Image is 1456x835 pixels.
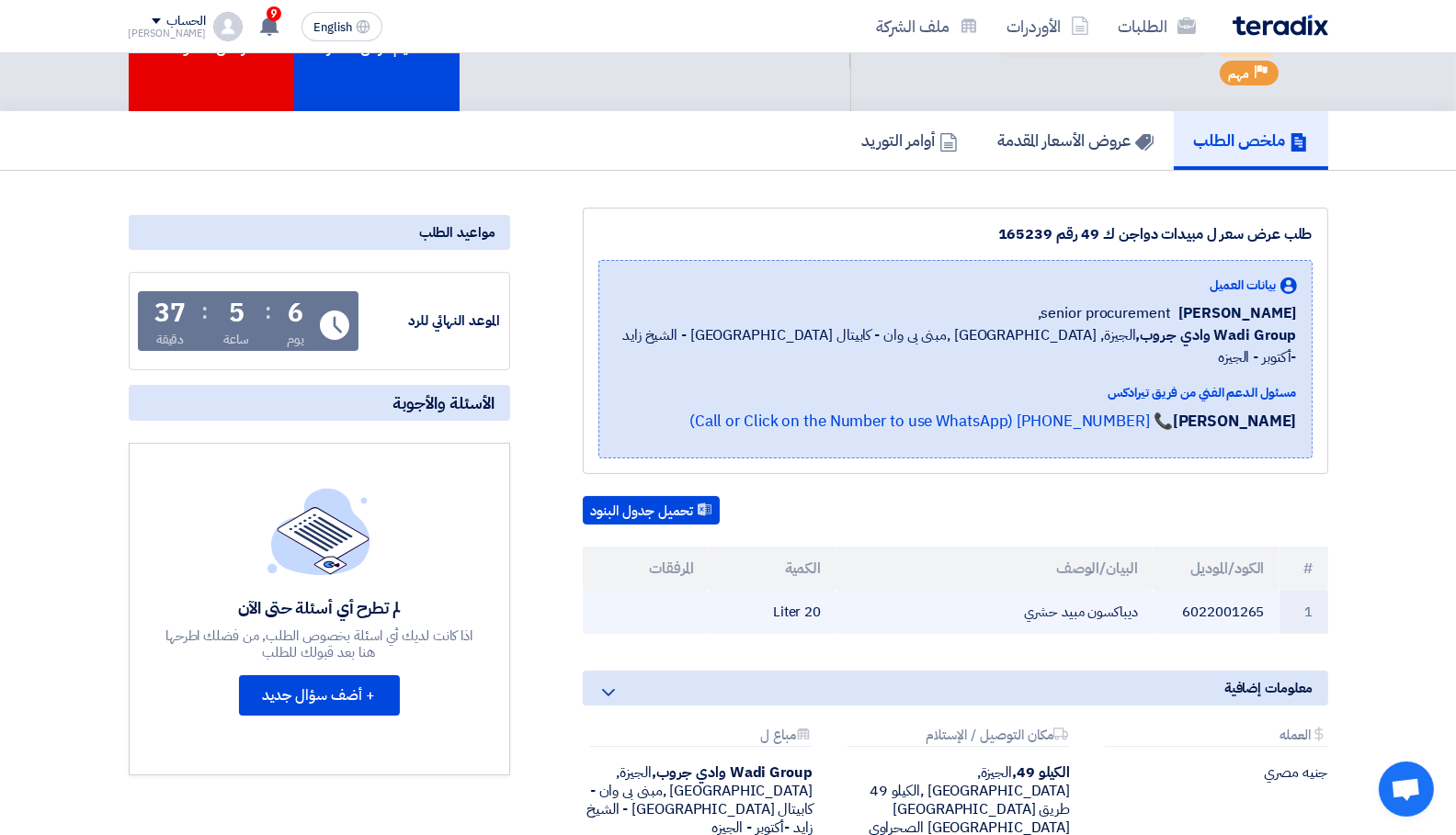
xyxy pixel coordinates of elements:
strong: [PERSON_NAME] [1173,410,1297,433]
div: [PERSON_NAME] [129,28,207,39]
h5: عروض الأسعار المقدمة [998,130,1154,151]
div: اذا كانت لديك أي اسئلة بخصوص الطلب, من فضلك اطرحها هنا بعد قبولك للطلب [163,627,475,660]
b: الكيلو 49, [1012,762,1070,784]
th: البيان/الوصف [836,547,1153,591]
button: English [301,12,382,41]
span: senior procurement, [1038,302,1171,324]
span: [PERSON_NAME] [1178,302,1297,324]
h5: ملخص الطلب [1194,130,1308,151]
button: تحميل جدول البنود [583,496,720,525]
div: : [201,295,208,328]
a: ملف الشركة [862,5,993,48]
div: يوم [287,330,304,349]
th: # [1280,547,1328,591]
div: ساعة [223,330,250,349]
b: Wadi Group وادي جروب, [652,762,813,784]
span: معلومات إضافية [1224,678,1314,698]
td: 20 Liter [709,591,836,634]
th: المرفقات [583,547,710,591]
b: Wadi Group وادي جروب, [1136,324,1297,346]
div: 6 [288,300,303,326]
a: أوامر التوريد [842,111,978,170]
div: العمله [1105,728,1327,747]
div: الحساب [166,14,206,29]
span: مهم [1229,65,1250,83]
div: الموعد النهائي للرد [362,310,500,332]
th: الكمية [709,547,836,591]
span: الجيزة, [GEOGRAPHIC_DATA] ,مبنى بى وان - كابيتال [GEOGRAPHIC_DATA] - الشيخ زايد -أكتوبر - الجيزه [614,324,1297,368]
img: empty_state_list.svg [267,488,370,574]
div: دردشة مفتوحة [1379,762,1434,817]
a: الطلبات [1104,5,1211,48]
div: دقيقة [156,330,185,349]
img: Teradix logo [1233,15,1328,36]
div: لم تطرح أي أسئلة حتى الآن [163,597,475,618]
td: 1 [1280,591,1328,634]
a: عروض الأسعار المقدمة [978,111,1174,170]
div: : [265,295,271,328]
span: الأسئلة والأجوبة [393,392,495,413]
h5: أوامر التوريد [862,130,958,151]
a: ملخص الطلب [1174,111,1328,170]
div: مسئول الدعم الفني من فريق تيرادكس [614,383,1297,402]
div: 37 [154,300,186,326]
button: + أضف سؤال جديد [239,675,400,716]
img: profile_test.png [213,12,243,41]
span: 9 [267,6,281,21]
div: مكان التوصيل / الإستلام [847,728,1070,747]
a: الأوردرات [993,5,1104,48]
span: English [313,21,352,34]
a: 📞 [PHONE_NUMBER] (Call or Click on the Number to use WhatsApp) [689,410,1173,433]
span: بيانات العميل [1210,276,1277,295]
div: 5 [229,300,245,326]
div: طلب عرض سعر ل مبيدات دواجن ك 49 رقم 165239 [598,223,1313,245]
td: ديباكسون مبيد حشري [836,591,1153,634]
th: الكود/الموديل [1153,547,1280,591]
div: جنيه مصري [1098,763,1327,782]
div: مباع ل [590,728,813,747]
td: 6022001265 [1153,591,1280,634]
div: مواعيد الطلب [129,215,510,250]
